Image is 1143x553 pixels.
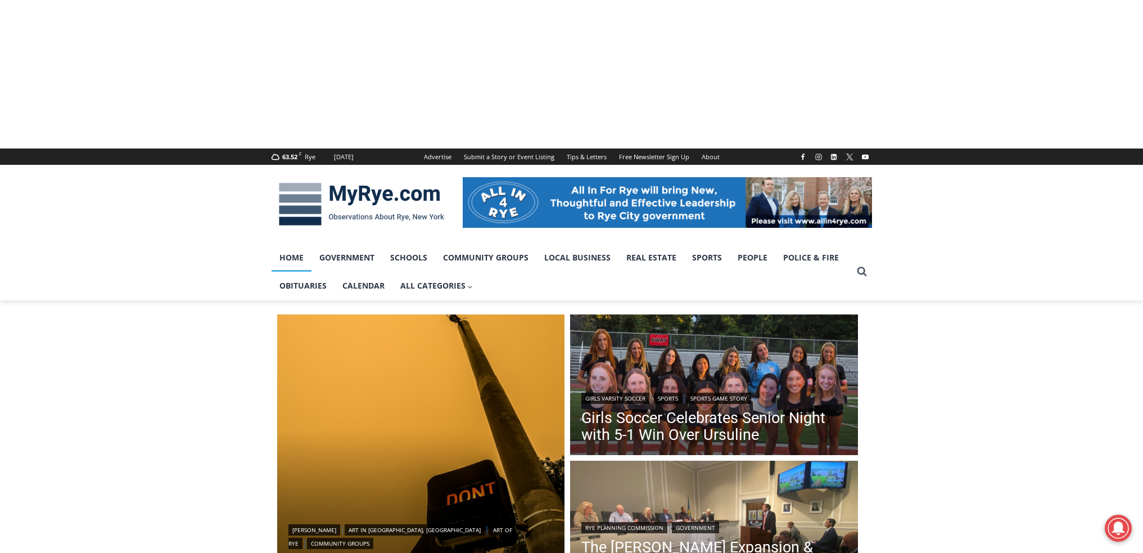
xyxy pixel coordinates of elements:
a: [PERSON_NAME] [288,524,340,536]
a: Tips & Letters [561,149,613,165]
a: Sports [654,393,682,404]
a: Facebook [796,150,810,164]
a: All Categories [392,272,481,300]
span: 63.52 [282,152,297,161]
a: About [695,149,726,165]
span: All Categories [400,280,473,292]
div: [DATE] [334,152,354,162]
a: Rye Planning Commission [581,522,667,533]
a: Advertise [418,149,458,165]
a: Calendar [335,272,392,300]
a: Sports Game Story [686,393,751,404]
a: Local Business [536,244,618,272]
a: Home [272,244,311,272]
div: | | | [288,522,554,549]
a: Sports [684,244,730,272]
a: People [730,244,775,272]
a: Government [672,522,719,533]
span: F [299,151,301,157]
a: Community Groups [307,538,373,549]
img: All in for Rye [463,177,872,228]
img: MyRye.com [272,175,451,233]
a: Free Newsletter Sign Up [613,149,695,165]
a: Police & Fire [775,244,847,272]
a: Submit a Story or Event Listing [458,149,561,165]
a: Read More Girls Soccer Celebrates Senior Night with 5-1 Win Over Ursuline [570,314,858,458]
a: Schools [382,244,435,272]
a: Real Estate [618,244,684,272]
img: (PHOTO: The 2025 Rye Girls Soccer seniors. L to R: Parker Calhoun, Claire Curran, Alessia MacKinn... [570,314,858,458]
a: Government [311,244,382,272]
a: Instagram [812,150,825,164]
a: Obituaries [272,272,335,300]
a: Girls Varsity Soccer [581,393,649,404]
a: YouTube [859,150,872,164]
a: Community Groups [435,244,536,272]
nav: Secondary Navigation [418,149,726,165]
a: Linkedin [827,150,841,164]
div: | [581,520,847,533]
div: Rye [305,152,315,162]
button: View Search Form [852,262,872,282]
a: X [843,150,856,164]
div: | | [581,390,847,404]
a: Girls Soccer Celebrates Senior Night with 5-1 Win Over Ursuline [581,410,847,443]
a: Art in [GEOGRAPHIC_DATA], [GEOGRAPHIC_DATA] [345,524,485,536]
nav: Primary Navigation [272,244,852,300]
